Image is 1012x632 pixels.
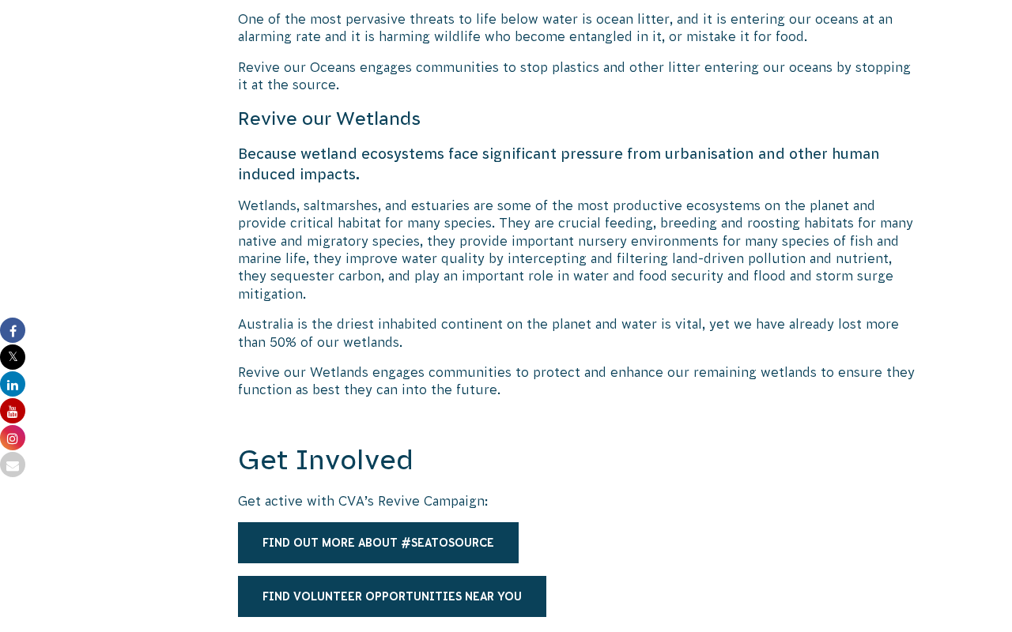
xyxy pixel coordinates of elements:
[238,576,546,617] a: Find volunteer opportunities near you
[238,10,916,46] p: One of the most pervasive threats to life below water is ocean litter, and it is entering our oce...
[238,492,916,510] p: Get active with CVA’s Revive Campaign:
[238,442,916,480] h2: Get Involved
[238,363,916,399] p: Revive our Wetlands engages communities to protect and enhance our remaining wetlands to ensure t...
[238,315,916,351] p: Australia is the driest inhabited continent on the planet and water is vital, yet we have already...
[238,58,916,94] p: Revive our Oceans engages communities to stop plastics and other litter entering our oceans by st...
[238,106,916,131] h4: Revive our Wetlands
[238,522,519,563] a: Find out more about #SeaToSource
[238,144,916,183] h6: Because wetland ecosystems face significant pressure from urbanisation and other human induced im...
[238,197,916,303] p: Wetlands, saltmarshes, and estuaries are some of the most productive ecosystems on the planet and...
